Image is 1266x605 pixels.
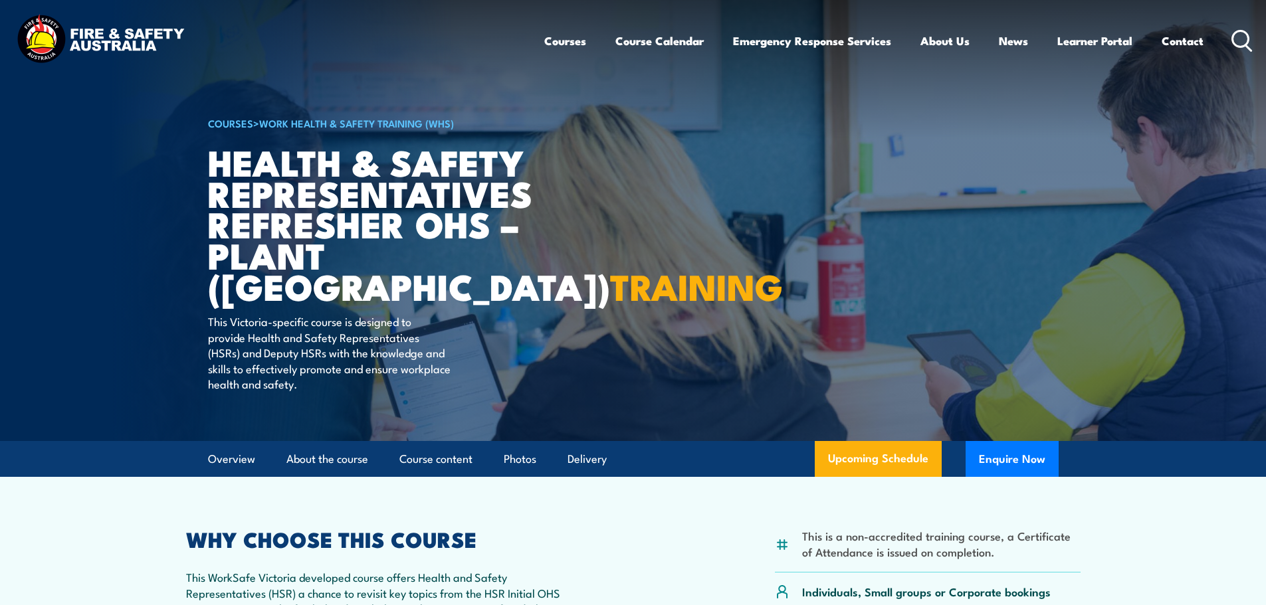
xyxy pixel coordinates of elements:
[920,23,970,58] a: About Us
[259,116,454,130] a: Work Health & Safety Training (WHS)
[504,442,536,477] a: Photos
[399,442,473,477] a: Course content
[802,584,1051,599] p: Individuals, Small groups or Corporate bookings
[1057,23,1132,58] a: Learner Portal
[208,313,451,391] p: This Victoria-specific course is designed to provide Health and Safety Representatives (HSRs) and...
[815,441,942,477] a: Upcoming Schedule
[1162,23,1204,58] a: Contact
[186,529,574,548] h2: WHY CHOOSE THIS COURSE
[733,23,891,58] a: Emergency Response Services
[208,115,536,131] h6: >
[544,23,586,58] a: Courses
[208,442,255,477] a: Overview
[966,441,1059,477] button: Enquire Now
[286,442,368,477] a: About the course
[802,528,1081,559] li: This is a non-accredited training course, a Certificate of Attendance is issued on completion.
[208,116,253,130] a: COURSES
[610,258,783,313] strong: TRAINING
[999,23,1028,58] a: News
[615,23,704,58] a: Course Calendar
[208,146,536,302] h1: Health & Safety Representatives Refresher OHS – Plant ([GEOGRAPHIC_DATA])
[568,442,607,477] a: Delivery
